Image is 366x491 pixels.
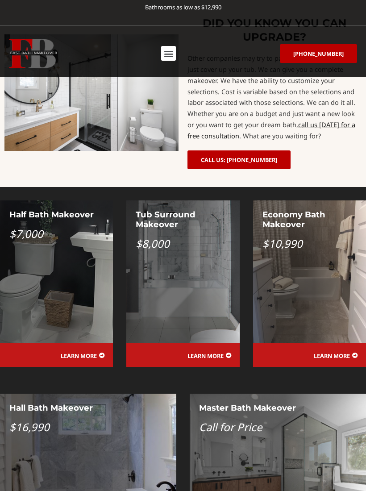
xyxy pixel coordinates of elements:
div: Other companies may try to paint your tile or vanity or just cover up your tub. We can give you a... [187,53,362,141]
span: LEARN MORE [61,353,97,359]
h4: Tub Surround Makeover [136,210,230,229]
span: CALL US: [PHONE_NUMBER] [201,157,277,163]
p: Call for Price [199,422,357,433]
a: LEARN MORE [184,348,235,362]
div: Menu Toggle [161,46,176,61]
p: $16,990 [9,422,167,433]
img: Fast Bath Makeover icon [9,39,57,69]
h4: Master Bath Makeover [199,403,357,413]
span: LEARN MORE [187,353,224,359]
h4: Economy Bath Makeover [262,210,357,229]
p: $7,000 [9,229,104,239]
h4: Half Bath Makeover [9,210,104,220]
a: CALL US: [PHONE_NUMBER] [187,150,291,170]
p: $8,000 [136,238,230,249]
a: LEARN MORE [57,348,108,362]
a: [PHONE_NUMBER] [280,44,357,63]
h4: Hall Bath Makeover [9,403,167,413]
a: call us [DATE] for a free consultation [187,120,355,140]
span: LEARN MORE [314,353,350,359]
img: bathroom-makeover [4,34,179,151]
p: $10,990 [262,238,357,249]
a: LEARN MORE [310,348,362,362]
span: [PHONE_NUMBER] [293,51,344,57]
